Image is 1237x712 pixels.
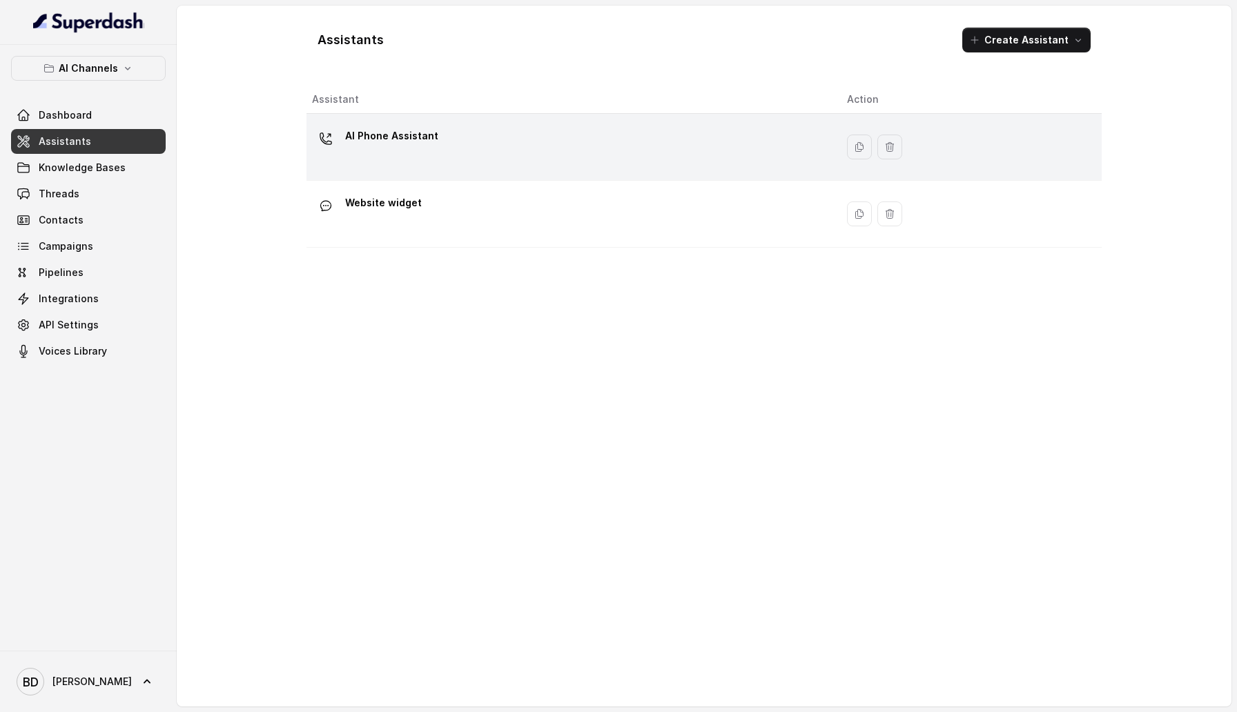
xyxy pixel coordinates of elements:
span: Threads [39,187,79,201]
a: Pipelines [11,260,166,285]
a: Threads [11,181,166,206]
span: Integrations [39,292,99,306]
a: Contacts [11,208,166,233]
span: Assistants [39,135,91,148]
span: Dashboard [39,108,92,122]
a: Campaigns [11,234,166,259]
span: [PERSON_NAME] [52,675,132,689]
span: Contacts [39,213,84,227]
span: Campaigns [39,239,93,253]
p: AI Channels [59,60,118,77]
span: Voices Library [39,344,107,358]
button: AI Channels [11,56,166,81]
a: Assistants [11,129,166,154]
a: API Settings [11,313,166,337]
h1: Assistants [318,29,384,51]
img: light.svg [33,11,144,33]
a: Integrations [11,286,166,311]
span: API Settings [39,318,99,332]
span: Knowledge Bases [39,161,126,175]
a: Dashboard [11,103,166,128]
th: Assistant [306,86,836,114]
p: Website widget [345,192,422,214]
a: [PERSON_NAME] [11,662,166,701]
button: Create Assistant [962,28,1091,52]
th: Action [836,86,1102,114]
a: Knowledge Bases [11,155,166,180]
p: AI Phone Assistant [345,125,438,147]
span: Pipelines [39,266,84,279]
a: Voices Library [11,339,166,364]
text: BD [23,675,39,689]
